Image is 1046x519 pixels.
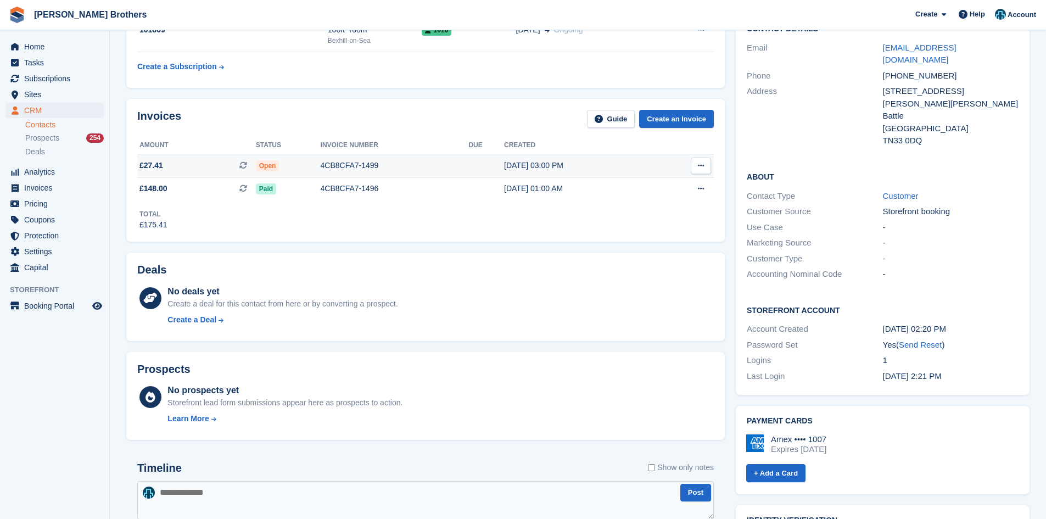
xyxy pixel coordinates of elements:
a: menu [5,298,104,314]
a: + Add a Card [746,464,806,482]
div: 4CB8CFA7-1496 [321,183,469,194]
a: menu [5,55,104,70]
a: Deals [25,146,104,158]
span: Tasks [24,55,90,70]
div: Contact Type [747,190,882,203]
div: Customer Source [747,205,882,218]
th: Amount [137,137,256,154]
span: Subscriptions [24,71,90,86]
a: Customer [883,191,919,200]
div: [PHONE_NUMBER] [883,70,1019,82]
span: 1016 [422,25,451,36]
a: Send Reset [899,340,942,349]
span: Help [970,9,985,20]
a: Create a Subscription [137,57,224,77]
a: menu [5,103,104,118]
span: Ongoing [554,25,583,34]
div: 4CB8CFA7-1499 [321,160,469,171]
a: Guide [587,110,635,128]
span: ( ) [896,340,944,349]
span: Booking Portal [24,298,90,314]
div: 1 [883,354,1019,367]
h2: Invoices [137,110,181,128]
span: Settings [24,244,90,259]
span: Invoices [24,180,90,196]
div: Address [747,85,882,147]
div: Password Set [747,339,882,351]
span: Coupons [24,212,90,227]
th: Status [256,137,321,154]
span: £148.00 [139,183,167,194]
a: menu [5,87,104,102]
th: Due [468,137,504,154]
a: Contacts [25,120,104,130]
span: Sites [24,87,90,102]
div: £175.41 [139,219,167,231]
span: [DATE] [516,24,540,36]
span: Analytics [24,164,90,180]
div: [GEOGRAPHIC_DATA] [883,122,1019,135]
div: No deals yet [167,285,398,298]
span: Protection [24,228,90,243]
h2: About [747,171,1019,182]
a: menu [5,180,104,196]
a: menu [5,228,104,243]
a: menu [5,164,104,180]
span: Create [915,9,937,20]
span: Capital [24,260,90,275]
div: Battle [883,110,1019,122]
div: Amex •••• 1007 [771,434,826,444]
img: Helen Eldridge [995,9,1006,20]
div: [DATE] 02:20 PM [883,323,1019,336]
img: Amex Logo [746,434,764,452]
span: Pricing [24,196,90,211]
div: Total [139,209,167,219]
div: Learn More [167,413,209,425]
th: Created [504,137,655,154]
div: No prospects yet [167,384,402,397]
div: Create a deal for this contact from here or by converting a prospect. [167,298,398,310]
a: Preview store [91,299,104,312]
div: Bexhill-on-Sea [328,36,422,46]
div: [DATE] 03:00 PM [504,160,655,171]
a: [PERSON_NAME] Brothers [30,5,151,24]
h2: Deals [137,264,166,276]
span: Deals [25,147,45,157]
div: Accounting Nominal Code [747,268,882,281]
span: Account [1008,9,1036,20]
input: Show only notes [648,462,655,473]
span: Open [256,160,279,171]
div: TN33 0DQ [883,135,1019,147]
a: Create an Invoice [639,110,714,128]
a: menu [5,71,104,86]
h2: Storefront Account [747,304,1019,315]
div: 100ft² room [328,24,422,36]
div: Use Case [747,221,882,234]
a: Learn More [167,413,402,425]
div: [DATE] 01:00 AM [504,183,655,194]
div: Logins [747,354,882,367]
span: Storefront [10,284,109,295]
img: stora-icon-8386f47178a22dfd0bd8f6a31ec36ba5ce8667c1dd55bd0f319d3a0aa187defe.svg [9,7,25,23]
div: Create a Subscription [137,61,217,72]
div: [STREET_ADDRESS][PERSON_NAME][PERSON_NAME] [883,85,1019,110]
div: - [883,253,1019,265]
h2: Timeline [137,462,182,475]
div: 101809 [137,24,328,36]
a: menu [5,212,104,227]
div: - [883,268,1019,281]
label: Show only notes [648,462,714,473]
span: £27.41 [139,160,163,171]
a: menu [5,244,104,259]
a: Create a Deal [167,314,398,326]
div: Phone [747,70,882,82]
div: Marketing Source [747,237,882,249]
div: Email [747,42,882,66]
h2: Prospects [137,363,191,376]
h2: Payment cards [747,417,1019,426]
div: Storefront booking [883,205,1019,218]
th: Invoice number [321,137,469,154]
a: menu [5,196,104,211]
span: CRM [24,103,90,118]
div: Storefront lead form submissions appear here as prospects to action. [167,397,402,409]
